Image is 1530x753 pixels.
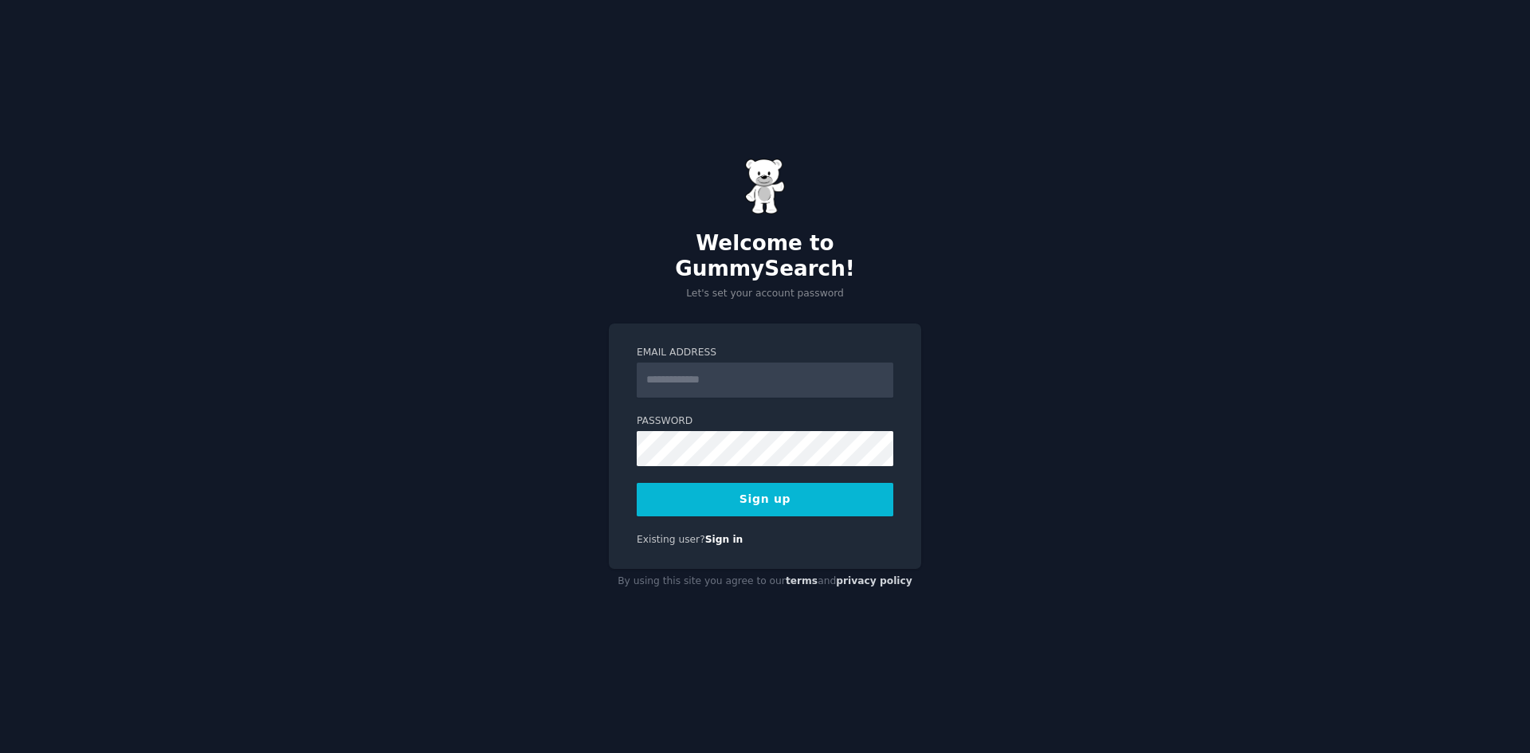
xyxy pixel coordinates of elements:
img: Gummy Bear [745,159,785,214]
label: Email Address [637,346,893,360]
span: Existing user? [637,534,705,545]
button: Sign up [637,483,893,516]
div: By using this site you agree to our and [609,569,921,594]
p: Let's set your account password [609,287,921,301]
a: terms [786,575,818,586]
h2: Welcome to GummySearch! [609,231,921,281]
a: Sign in [705,534,743,545]
label: Password [637,414,893,429]
a: privacy policy [836,575,912,586]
